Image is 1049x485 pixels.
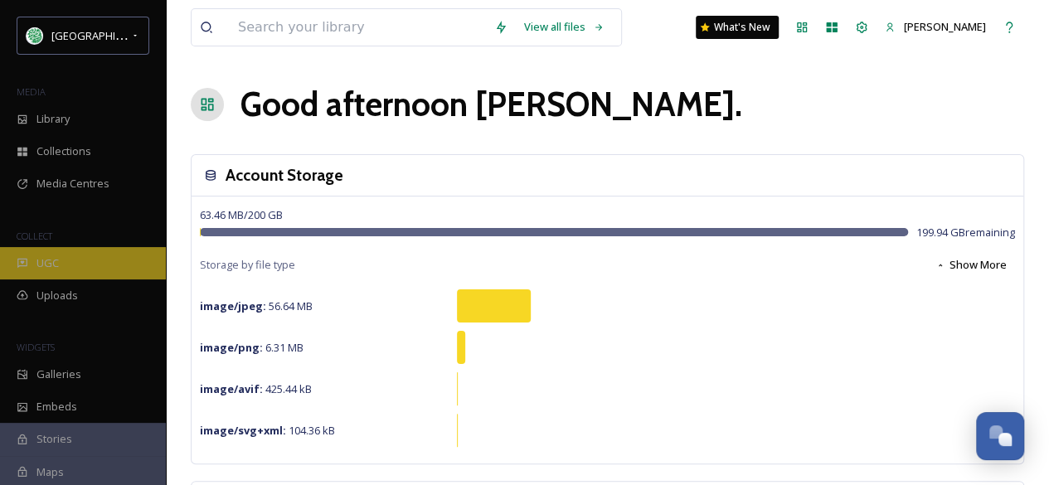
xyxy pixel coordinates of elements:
[36,176,109,192] span: Media Centres
[226,163,343,187] h3: Account Storage
[200,298,313,313] span: 56.64 MB
[516,11,613,43] a: View all files
[36,399,77,415] span: Embeds
[696,16,779,39] a: What's New
[36,143,91,159] span: Collections
[200,381,312,396] span: 425.44 kB
[36,366,81,382] span: Galleries
[200,207,283,222] span: 63.46 MB / 200 GB
[877,11,994,43] a: [PERSON_NAME]
[200,257,295,273] span: Storage by file type
[904,19,986,34] span: [PERSON_NAME]
[927,249,1015,281] button: Show More
[200,340,304,355] span: 6.31 MB
[17,85,46,98] span: MEDIA
[36,431,72,447] span: Stories
[200,381,263,396] strong: image/avif :
[200,340,263,355] strong: image/png :
[36,111,70,127] span: Library
[36,464,64,480] span: Maps
[200,423,286,438] strong: image/svg+xml :
[976,412,1024,460] button: Open Chat
[27,27,43,44] img: Facebook%20Icon.png
[200,423,335,438] span: 104.36 kB
[17,341,55,353] span: WIDGETS
[230,9,486,46] input: Search your library
[916,225,1015,240] span: 199.94 GB remaining
[240,80,742,129] h1: Good afternoon [PERSON_NAME] .
[200,298,266,313] strong: image/jpeg :
[36,288,78,303] span: Uploads
[51,27,157,43] span: [GEOGRAPHIC_DATA]
[17,230,52,242] span: COLLECT
[36,255,59,271] span: UGC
